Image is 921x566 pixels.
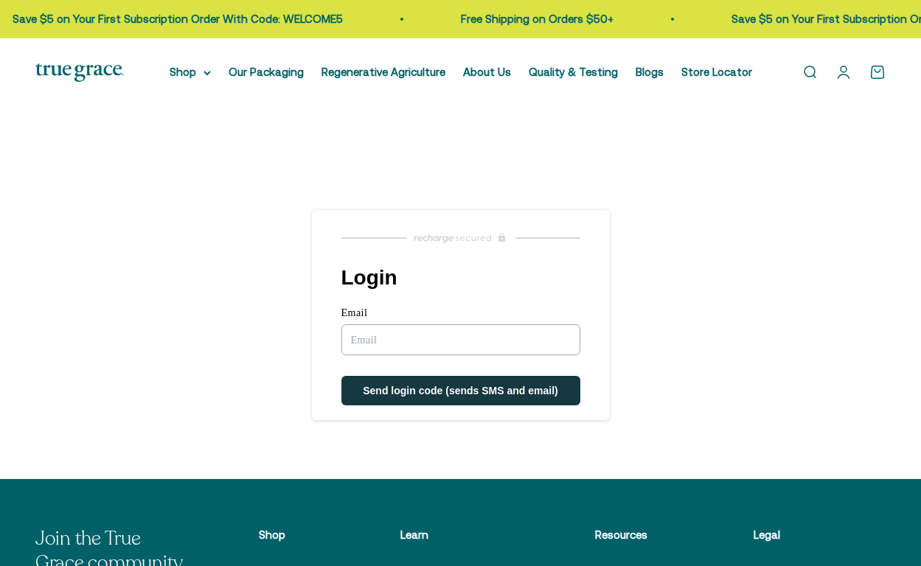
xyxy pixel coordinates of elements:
[636,66,664,78] a: Blogs
[754,526,856,544] p: Legal
[529,66,618,78] a: Quality & Testing
[312,228,610,248] a: Recharge Subscriptions website
[170,63,211,81] summary: Shop
[681,66,752,78] a: Store Locator
[341,266,610,290] h1: Login
[229,66,304,78] a: Our Packaging
[341,376,580,405] button: Send login code (sends SMS and email)
[341,324,580,355] input: Email
[400,526,524,544] p: Learn
[322,66,445,78] a: Regenerative Agriculture
[463,66,511,78] a: About Us
[259,526,330,544] p: Shop
[11,10,341,28] p: Save $5 on Your First Subscription Order With Code: WELCOME5
[341,307,580,324] label: Email
[459,13,612,25] a: Free Shipping on Orders $50+
[363,385,558,396] span: Send login code (sends SMS and email)
[595,526,683,544] p: Resources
